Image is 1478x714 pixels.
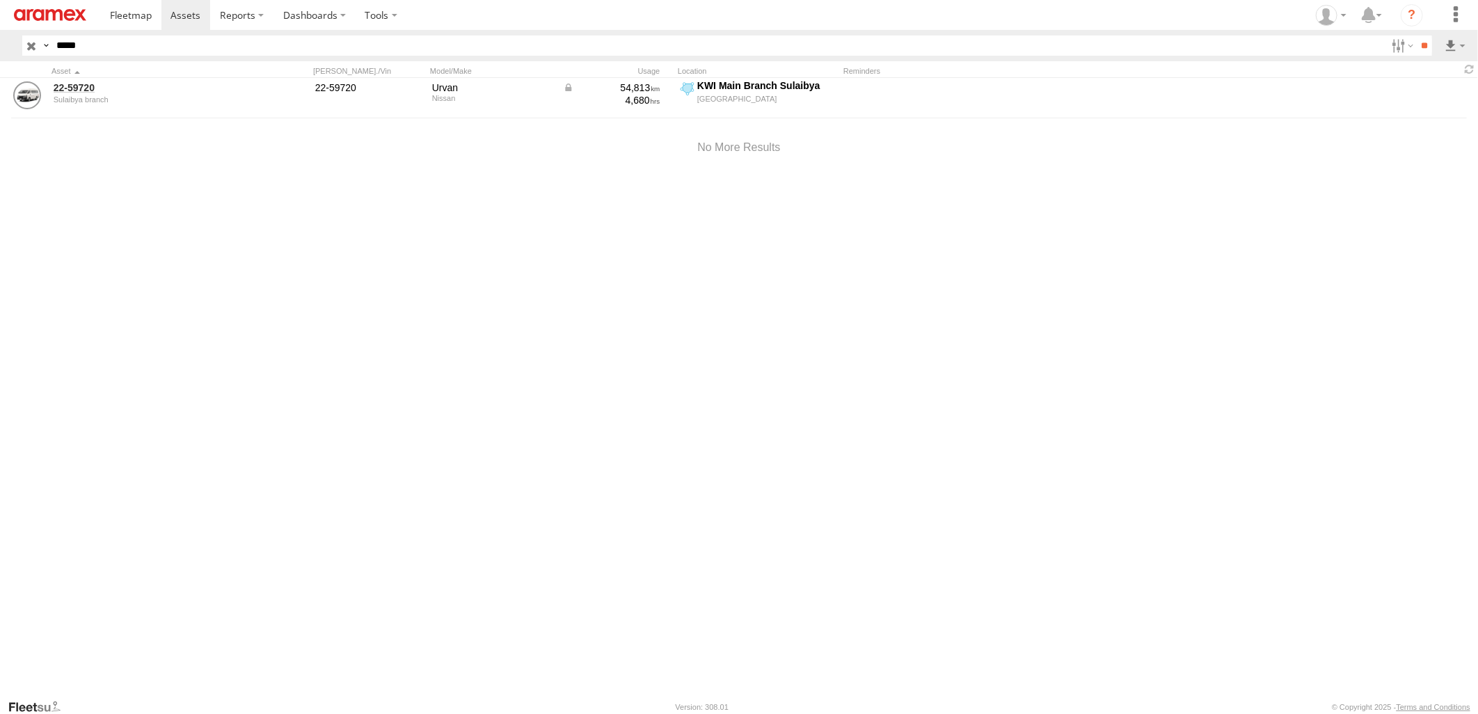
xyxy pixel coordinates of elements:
[313,66,424,76] div: [PERSON_NAME]./Vin
[676,703,729,711] div: Version: 308.01
[14,9,86,21] img: aramex-logo.svg
[1386,35,1416,56] label: Search Filter Options
[678,66,838,76] div: Location
[432,94,553,102] div: Nissan
[561,66,672,76] div: Usage
[563,94,660,106] div: 4,680
[1397,703,1470,711] a: Terms and Conditions
[563,81,660,94] div: Data from Vehicle CANbus
[1461,63,1478,76] span: Refresh
[843,66,1066,76] div: Reminders
[54,95,244,104] div: undefined
[315,81,422,94] div: 22-59720
[697,94,836,104] div: [GEOGRAPHIC_DATA]
[697,79,836,92] div: KWI Main Branch Sulaibya
[1311,5,1351,26] div: Gabriel Liwang
[430,66,555,76] div: Model/Make
[678,79,838,117] label: Click to View Current Location
[1443,35,1467,56] label: Export results as...
[432,81,553,94] div: Urvan
[40,35,51,56] label: Search Query
[51,66,246,76] div: Click to Sort
[13,81,41,109] a: View Asset Details
[1401,4,1423,26] i: ?
[1332,703,1470,711] div: © Copyright 2025 -
[54,81,244,94] a: 22-59720
[8,700,72,714] a: Visit our Website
